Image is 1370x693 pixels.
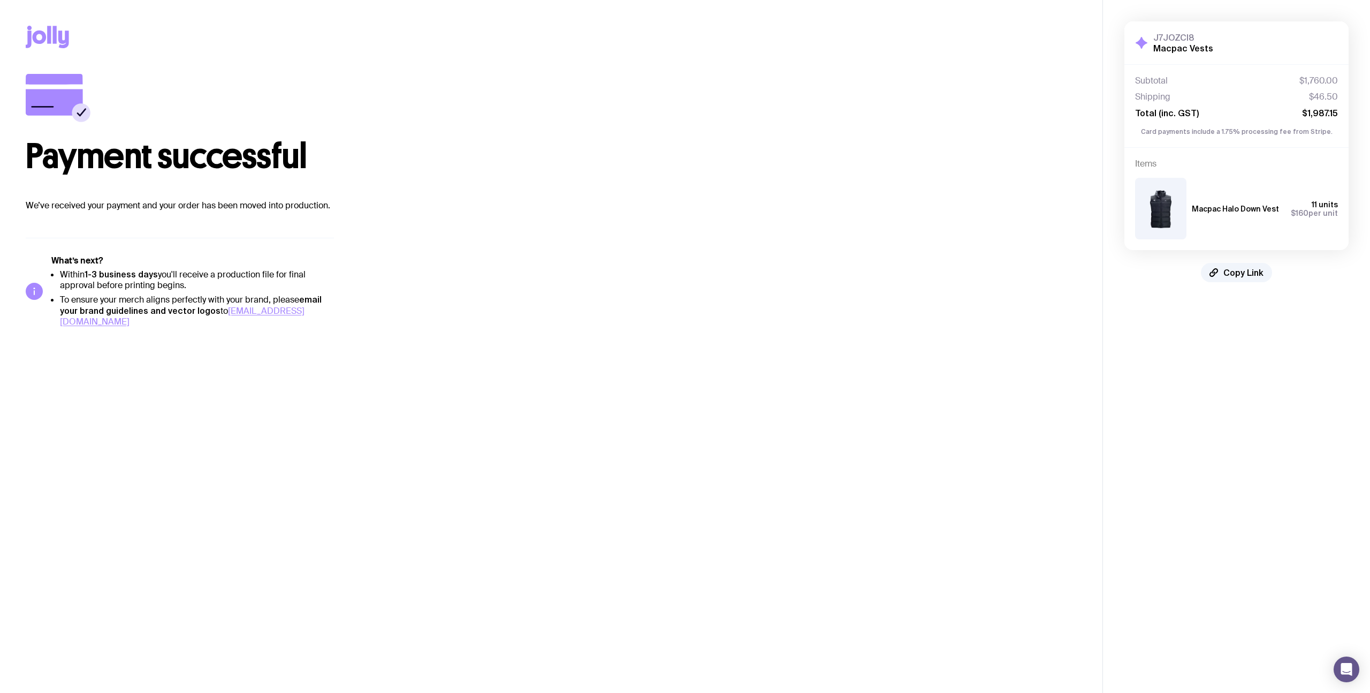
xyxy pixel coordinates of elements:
span: $46.50 [1309,92,1338,102]
h5: What’s next? [51,255,334,266]
span: $160 [1291,209,1308,217]
h4: Items [1135,159,1338,169]
p: We’ve received your payment and your order has been moved into production. [26,199,1077,212]
span: Shipping [1135,92,1170,102]
span: per unit [1291,209,1338,217]
span: Copy Link [1223,267,1264,278]
div: Open Intercom Messenger [1334,657,1359,682]
h1: Payment successful [26,139,1077,174]
h3: Macpac Halo Down Vest [1192,205,1279,213]
li: Within you'll receive a production file for final approval before printing begins. [60,269,334,291]
a: [EMAIL_ADDRESS][DOMAIN_NAME] [60,305,305,327]
button: Copy Link [1201,263,1272,282]
span: 11 units [1312,200,1338,209]
p: Card payments include a 1.75% processing fee from Stripe. [1135,127,1338,137]
span: Total (inc. GST) [1135,108,1199,118]
strong: email your brand guidelines and vector logos [60,295,322,315]
span: $1,760.00 [1299,76,1338,86]
span: $1,987.15 [1302,108,1338,118]
strong: 1-3 business days [85,269,158,279]
span: Subtotal [1135,76,1168,86]
h2: Macpac Vests [1153,43,1213,54]
li: To ensure your merch aligns perfectly with your brand, please to [60,294,334,327]
h3: J7JOZCI8 [1153,32,1213,43]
